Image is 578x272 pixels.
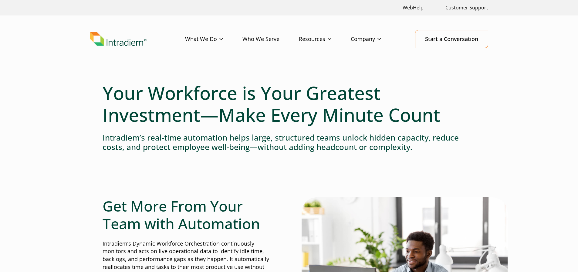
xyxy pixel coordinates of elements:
a: Link to homepage of Intradiem [90,32,185,46]
a: Who We Serve [242,30,299,48]
h4: Intradiem’s real-time automation helps large, structured teams unlock hidden capacity, reduce cos... [103,133,476,152]
a: What We Do [185,30,242,48]
a: Start a Conversation [415,30,488,48]
h2: Get More From Your Team with Automation [103,197,277,232]
a: Resources [299,30,351,48]
a: Customer Support [443,1,491,14]
a: Company [351,30,401,48]
img: Intradiem [90,32,147,46]
h1: Your Workforce is Your Greatest Investment—Make Every Minute Count [103,82,476,126]
a: Link opens in a new window [400,1,426,14]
